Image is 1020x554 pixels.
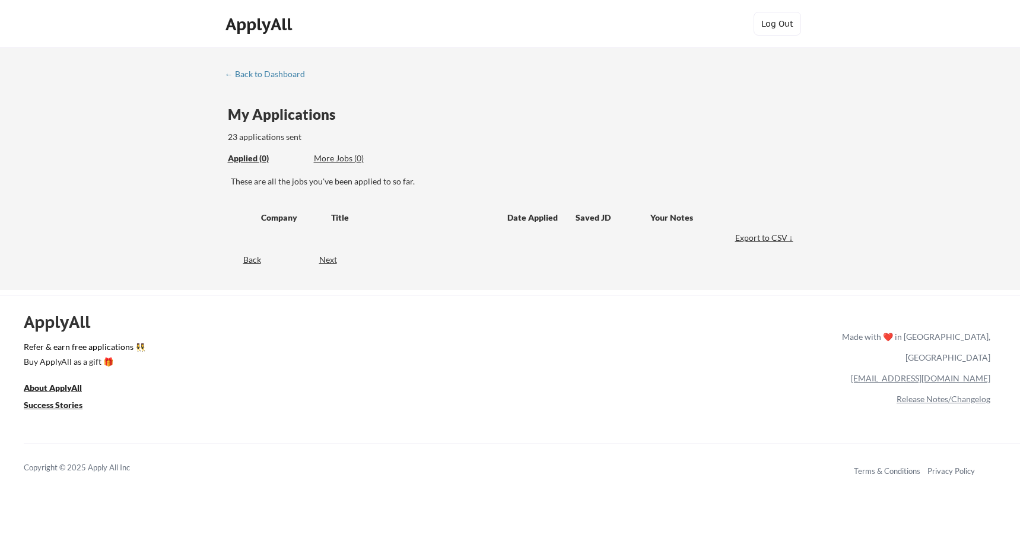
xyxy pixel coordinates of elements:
[261,212,320,224] div: Company
[225,70,314,78] div: ← Back to Dashboard
[225,14,295,34] div: ApplyAll
[927,466,975,476] a: Privacy Policy
[228,152,305,164] div: Applied (0)
[24,358,142,366] div: Buy ApplyAll as a gift 🎁
[837,326,990,368] div: Made with ❤️ in [GEOGRAPHIC_DATA], [GEOGRAPHIC_DATA]
[24,462,160,474] div: Copyright © 2025 Apply All Inc
[225,254,261,266] div: Back
[24,312,104,332] div: ApplyAll
[331,212,496,224] div: Title
[314,152,401,164] div: More Jobs (0)
[225,69,314,81] a: ← Back to Dashboard
[754,12,801,36] button: Log Out
[24,381,98,396] a: About ApplyAll
[854,466,920,476] a: Terms & Conditions
[24,343,594,355] a: Refer & earn free applications 👯‍♀️
[650,212,786,224] div: Your Notes
[507,212,560,224] div: Date Applied
[24,400,82,410] u: Success Stories
[228,107,345,122] div: My Applications
[314,152,401,165] div: These are job applications we think you'd be a good fit for, but couldn't apply you to automatica...
[851,373,990,383] a: [EMAIL_ADDRESS][DOMAIN_NAME]
[24,383,82,393] u: About ApplyAll
[735,232,796,244] div: Export to CSV ↓
[319,254,351,266] div: Next
[576,206,650,228] div: Saved JD
[228,152,305,165] div: These are all the jobs you've been applied to so far.
[231,176,796,187] div: These are all the jobs you've been applied to so far.
[24,399,98,413] a: Success Stories
[24,355,142,370] a: Buy ApplyAll as a gift 🎁
[897,394,990,404] a: Release Notes/Changelog
[228,131,457,143] div: 23 applications sent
